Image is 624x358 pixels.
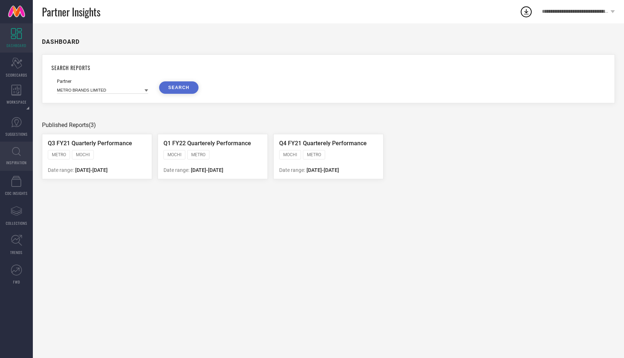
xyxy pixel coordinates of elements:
span: Date range: [163,167,189,173]
span: Q3 FY21 Quarterly Performance [48,140,132,147]
span: Partner Insights [42,4,100,19]
button: SEARCH [159,81,199,94]
span: MOCHI [76,152,90,157]
span: Q4 FY21 Quarterely Performance [279,140,367,147]
span: METRO [52,152,66,157]
span: DASHBOARD [7,43,26,48]
span: MOCHI [167,152,181,157]
span: Q1 FY22 Quarterely Performance [163,140,251,147]
span: [DATE] - [DATE] [307,167,339,173]
div: Published Reports (3) [42,122,615,128]
span: METRO [307,152,321,157]
span: [DATE] - [DATE] [75,167,108,173]
span: WORKSPACE [7,99,27,105]
div: Open download list [520,5,533,18]
span: [DATE] - [DATE] [191,167,223,173]
span: SCORECARDS [6,72,27,78]
div: Partner [57,79,148,84]
span: INSPIRATION [6,160,27,165]
span: TRENDS [10,250,23,255]
h1: DASHBOARD [42,38,80,45]
span: METRO [191,152,205,157]
span: COLLECTIONS [6,220,27,226]
span: SUGGESTIONS [5,131,28,137]
span: FWD [13,279,20,285]
span: CDC INSIGHTS [5,190,28,196]
h1: SEARCH REPORTS [51,64,605,72]
span: MOCHI [283,152,297,157]
span: Date range: [279,167,305,173]
span: Date range: [48,167,74,173]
